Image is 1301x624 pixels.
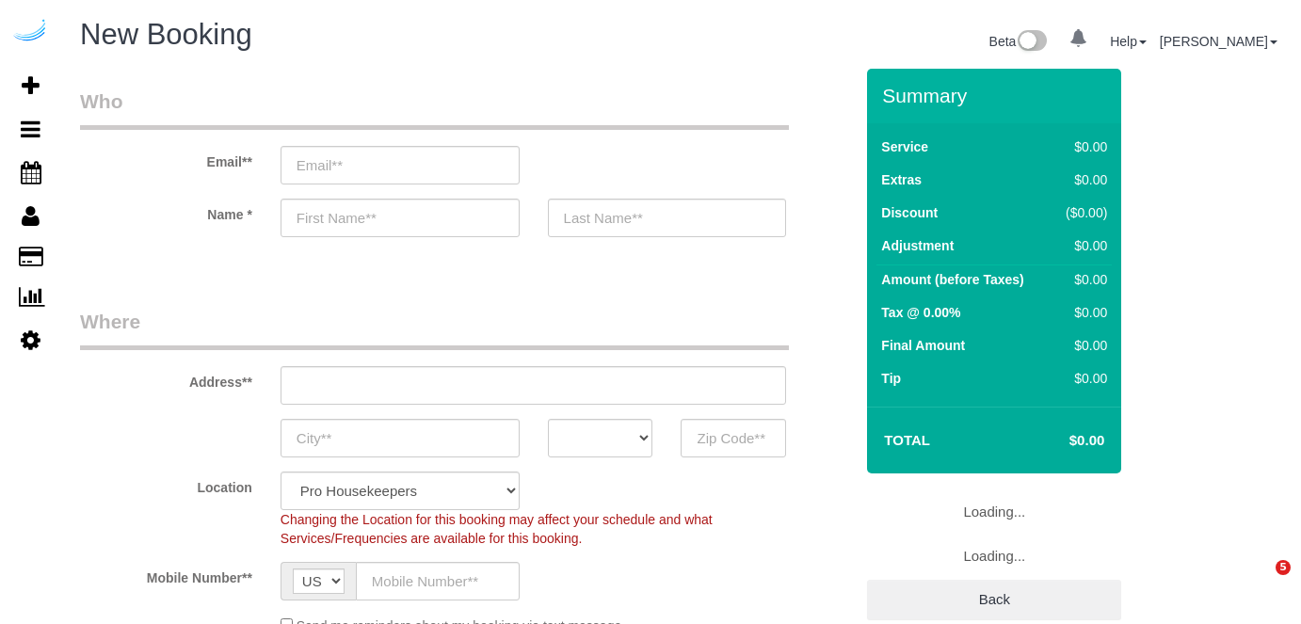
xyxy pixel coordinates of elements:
[881,203,938,222] label: Discount
[281,199,520,237] input: First Name**
[11,19,49,45] img: Automaid Logo
[1057,303,1107,322] div: $0.00
[1016,30,1047,55] img: New interface
[1057,270,1107,289] div: $0.00
[884,432,930,448] strong: Total
[66,199,266,224] label: Name *
[1057,203,1107,222] div: ($0.00)
[881,236,954,255] label: Adjustment
[356,562,520,600] input: Mobile Number**
[882,85,1112,106] h3: Summary
[1237,560,1282,605] iframe: Intercom live chat
[681,419,786,457] input: Zip Code**
[881,137,928,156] label: Service
[881,336,965,355] label: Final Amount
[881,303,960,322] label: Tax @ 0.00%
[1057,336,1107,355] div: $0.00
[1057,170,1107,189] div: $0.00
[1057,236,1107,255] div: $0.00
[281,512,713,546] span: Changing the Location for this booking may affect your schedule and what Services/Frequencies are...
[1110,34,1147,49] a: Help
[1057,137,1107,156] div: $0.00
[881,270,1023,289] label: Amount (before Taxes)
[881,369,901,388] label: Tip
[1276,560,1291,575] span: 5
[1057,369,1107,388] div: $0.00
[867,580,1121,619] a: Back
[1013,433,1104,449] h4: $0.00
[80,88,789,130] legend: Who
[66,472,266,497] label: Location
[881,170,922,189] label: Extras
[989,34,1048,49] a: Beta
[548,199,787,237] input: Last Name**
[1160,34,1277,49] a: [PERSON_NAME]
[80,308,789,350] legend: Where
[66,562,266,587] label: Mobile Number**
[80,18,252,51] span: New Booking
